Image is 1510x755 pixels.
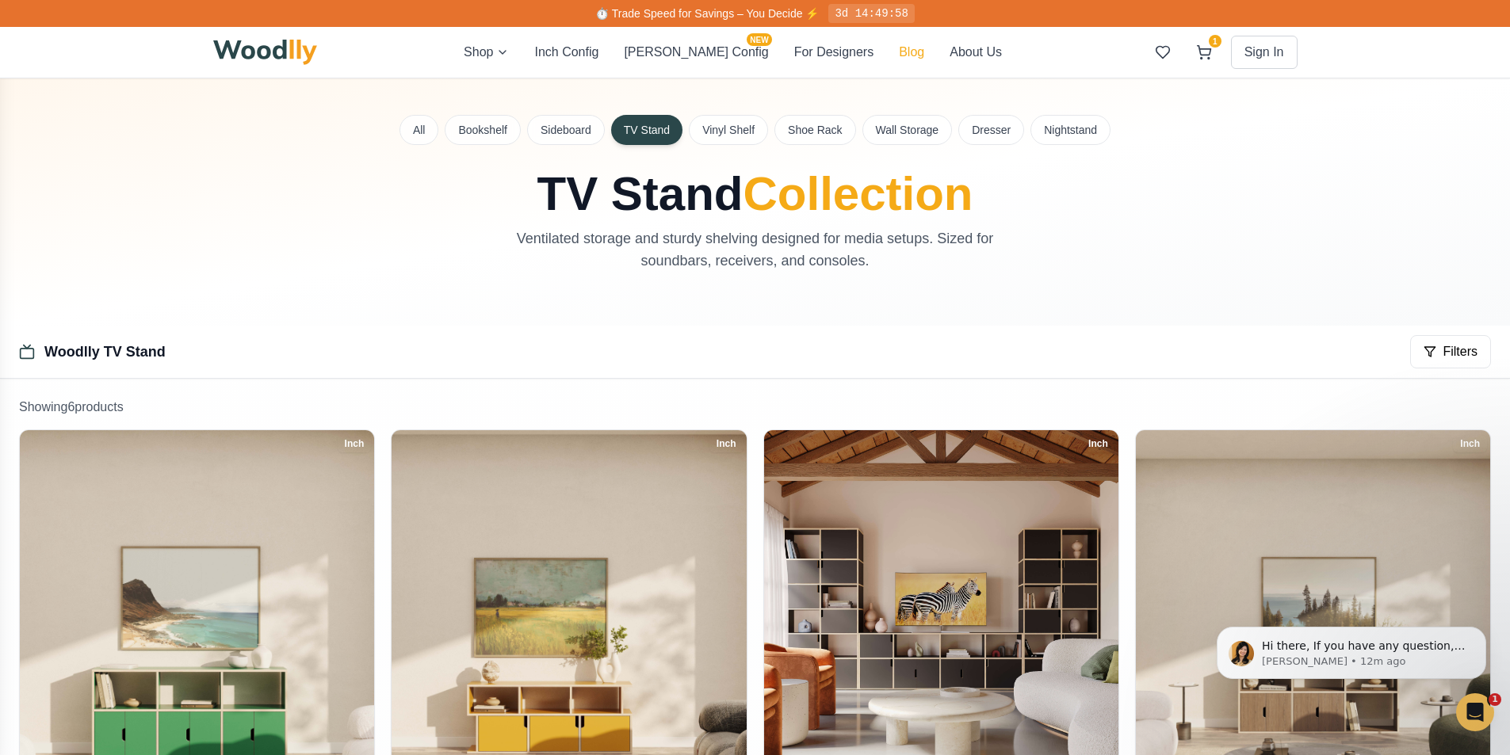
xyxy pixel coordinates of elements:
button: About Us [950,43,1002,62]
div: Inch [1453,435,1487,452]
p: Showing 6 product s [19,398,1491,417]
button: Dresser [958,115,1024,145]
button: Vinyl Shelf [689,115,768,145]
button: All [399,115,439,145]
span: 1 [1489,693,1501,706]
div: Inch [709,435,744,452]
button: Wall Storage [862,115,953,145]
button: TV Stand [611,115,682,145]
button: Nightstand [1030,115,1111,145]
span: 1 [1209,35,1221,48]
button: Inch Config [534,43,598,62]
button: [PERSON_NAME] ConfigNEW [624,43,768,62]
h1: TV Stand [400,170,1111,218]
div: 3d 14:49:58 [828,4,914,23]
div: Inch [338,435,372,452]
img: Woodlly [213,40,318,65]
button: For Designers [794,43,874,62]
span: ⏱️ Trade Speed for Savings – You Decide ⚡ [595,7,819,20]
span: Collection [744,167,973,220]
button: Bookshelf [445,115,520,145]
button: Shoe Rack [774,115,855,145]
button: Shop [464,43,509,62]
span: NEW [747,33,771,46]
p: Ventilated storage and sturdy shelving designed for media setups. Sized for soundbars, receivers,... [489,227,1022,272]
button: 1 [1190,38,1218,67]
button: Sign In [1231,36,1298,69]
iframe: Intercom live chat [1456,693,1494,731]
button: Filters [1410,335,1491,368]
span: Filters [1443,342,1478,361]
div: Inch [1081,435,1115,452]
button: Sideboard [527,115,605,145]
iframe: Intercom notifications message [1193,593,1510,712]
a: Woodlly TV Stand [44,344,166,360]
button: Blog [899,43,924,62]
